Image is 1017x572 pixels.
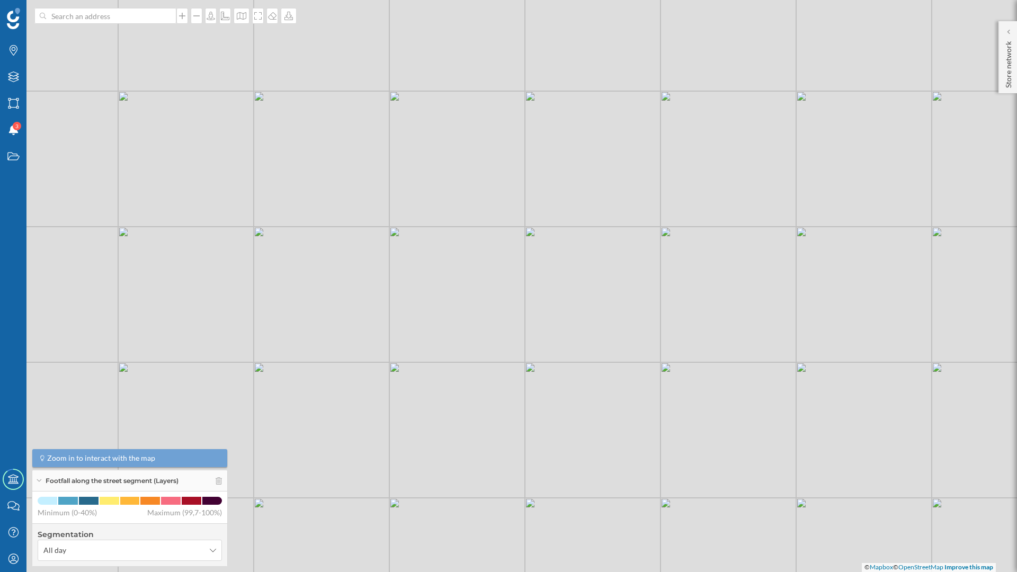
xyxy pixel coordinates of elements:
img: Geoblink Logo [7,8,20,29]
a: OpenStreetMap [898,563,943,571]
span: 3 [15,121,19,131]
span: Support [22,7,60,17]
span: Maximum (99,7-100%) [147,507,222,518]
span: Zoom in to interact with the map [47,453,155,463]
span: Minimum (0-40%) [38,507,97,518]
span: All day [43,545,66,556]
h4: Segmentation [38,529,222,540]
a: Improve this map [944,563,993,571]
span: Footfall along the street segment (Layers) [46,476,179,486]
a: Mapbox [870,563,893,571]
div: © © [862,563,996,572]
p: Store network [1003,37,1014,88]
